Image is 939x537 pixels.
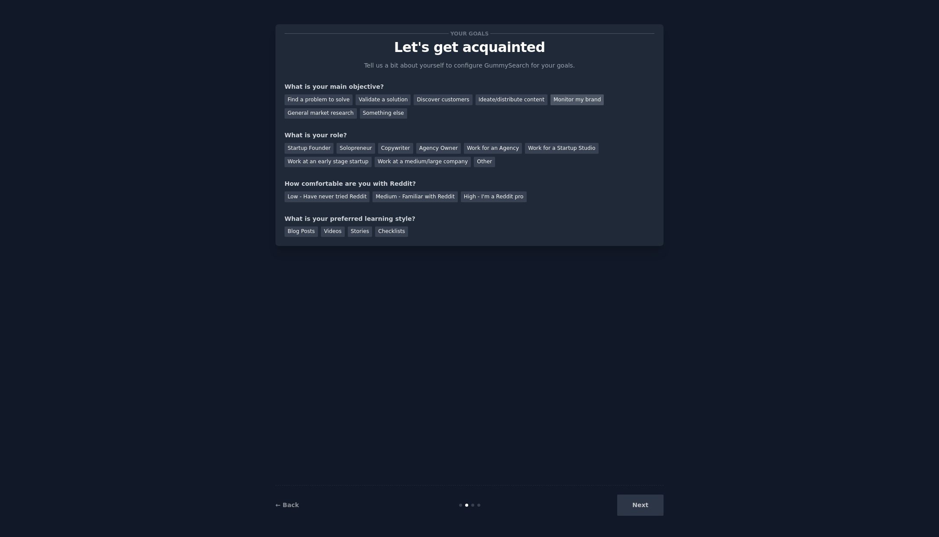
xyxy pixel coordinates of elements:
[337,143,375,154] div: Solopreneur
[285,108,357,119] div: General market research
[356,94,411,105] div: Validate a solution
[285,157,372,168] div: Work at an early stage startup
[285,94,353,105] div: Find a problem to solve
[321,226,345,237] div: Videos
[375,157,471,168] div: Work at a medium/large company
[449,29,490,38] span: Your goals
[360,108,407,119] div: Something else
[378,143,413,154] div: Copywriter
[416,143,461,154] div: Agency Owner
[525,143,598,154] div: Work for a Startup Studio
[275,501,299,508] a: ← Back
[285,131,654,140] div: What is your role?
[285,82,654,91] div: What is your main objective?
[285,226,318,237] div: Blog Posts
[285,143,334,154] div: Startup Founder
[285,40,654,55] p: Let's get acquainted
[550,94,604,105] div: Monitor my brand
[414,94,472,105] div: Discover customers
[464,143,522,154] div: Work for an Agency
[372,191,457,202] div: Medium - Familiar with Reddit
[285,179,654,188] div: How comfortable are you with Reddit?
[474,157,495,168] div: Other
[375,226,408,237] div: Checklists
[285,214,654,223] div: What is your preferred learning style?
[476,94,547,105] div: Ideate/distribute content
[348,226,372,237] div: Stories
[461,191,527,202] div: High - I'm a Reddit pro
[360,61,579,70] p: Tell us a bit about yourself to configure GummySearch for your goals.
[285,191,369,202] div: Low - Have never tried Reddit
